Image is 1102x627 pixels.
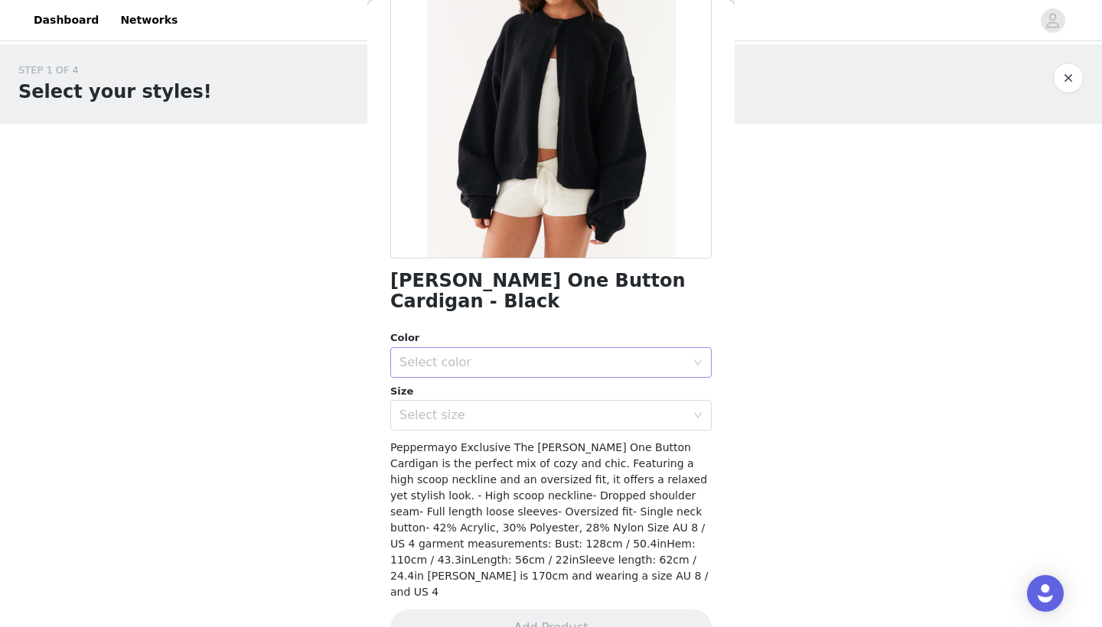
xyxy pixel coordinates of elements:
[390,330,712,346] div: Color
[693,358,703,369] i: icon: down
[1027,575,1064,612] div: Open Intercom Messenger
[1045,8,1060,33] div: avatar
[111,3,187,37] a: Networks
[18,63,212,78] div: STEP 1 OF 4
[399,408,686,423] div: Select size
[390,271,712,312] h1: [PERSON_NAME] One Button Cardigan - Black
[18,78,212,106] h1: Select your styles!
[399,355,686,370] div: Select color
[24,3,108,37] a: Dashboard
[390,384,712,399] div: Size
[390,441,709,598] span: Peppermayo Exclusive The [PERSON_NAME] One Button Cardigan is the perfect mix of cozy and chic. F...
[693,411,703,421] i: icon: down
